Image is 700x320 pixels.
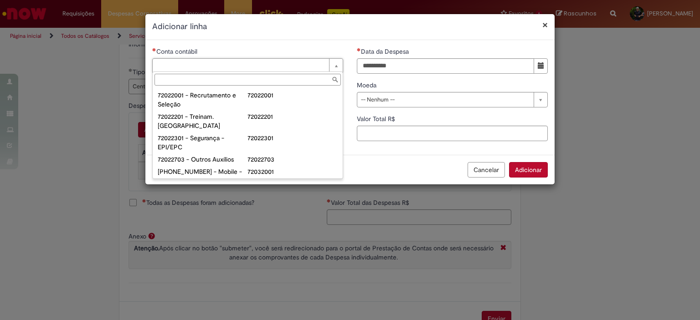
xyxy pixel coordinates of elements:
div: 72022201 [247,112,338,121]
div: 72032001 [247,167,338,176]
div: 72022301 - Segurança - EPI/EPC [158,133,248,152]
div: [PHONE_NUMBER] - Mobile - Serviços Voz [158,167,248,185]
div: 72022703 [247,155,338,164]
div: 72022001 [247,91,338,100]
div: 72022001 - Recrutamento e Seleção [158,91,248,109]
div: 72022301 [247,133,338,142]
ul: Conta contábil [153,87,343,178]
div: 72022201 - Treinam. [GEOGRAPHIC_DATA] [158,112,248,130]
div: 72022703 - Outros Auxílios [158,155,248,164]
